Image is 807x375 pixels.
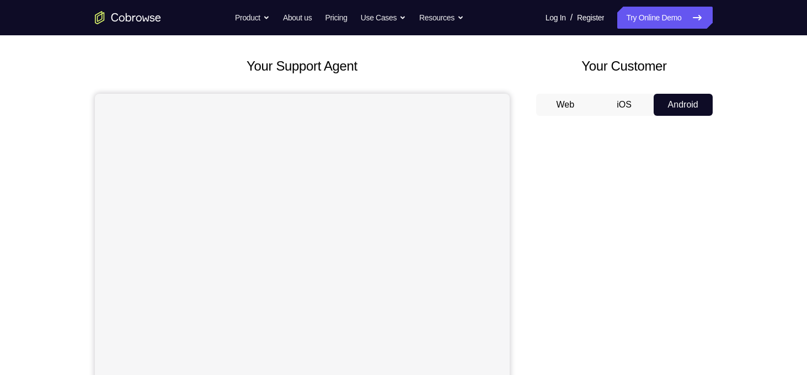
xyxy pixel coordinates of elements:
[654,94,713,116] button: Android
[95,11,161,24] a: Go to the home page
[536,94,595,116] button: Web
[536,56,713,76] h2: Your Customer
[95,56,510,76] h2: Your Support Agent
[617,7,712,29] a: Try Online Demo
[235,7,270,29] button: Product
[577,7,604,29] a: Register
[595,94,654,116] button: iOS
[325,7,347,29] a: Pricing
[361,7,406,29] button: Use Cases
[570,11,573,24] span: /
[546,7,566,29] a: Log In
[419,7,464,29] button: Resources
[283,7,312,29] a: About us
